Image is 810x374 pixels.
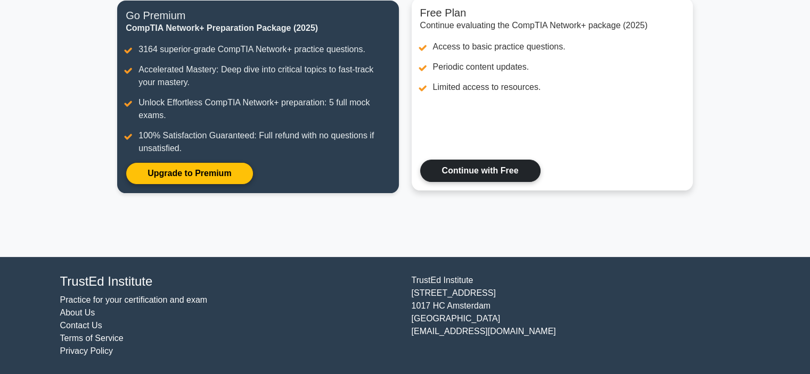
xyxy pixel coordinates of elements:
[126,162,253,185] a: Upgrade to Premium
[60,321,102,330] a: Contact Us
[60,346,113,355] a: Privacy Policy
[420,160,541,182] a: Continue with Free
[60,308,95,317] a: About Us
[60,274,399,289] h4: TrustEd Institute
[405,274,757,358] div: TrustEd Institute [STREET_ADDRESS] 1017 HC Amsterdam [GEOGRAPHIC_DATA] [EMAIL_ADDRESS][DOMAIN_NAME]
[60,334,124,343] a: Terms of Service
[60,295,208,304] a: Practice for your certification and exam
